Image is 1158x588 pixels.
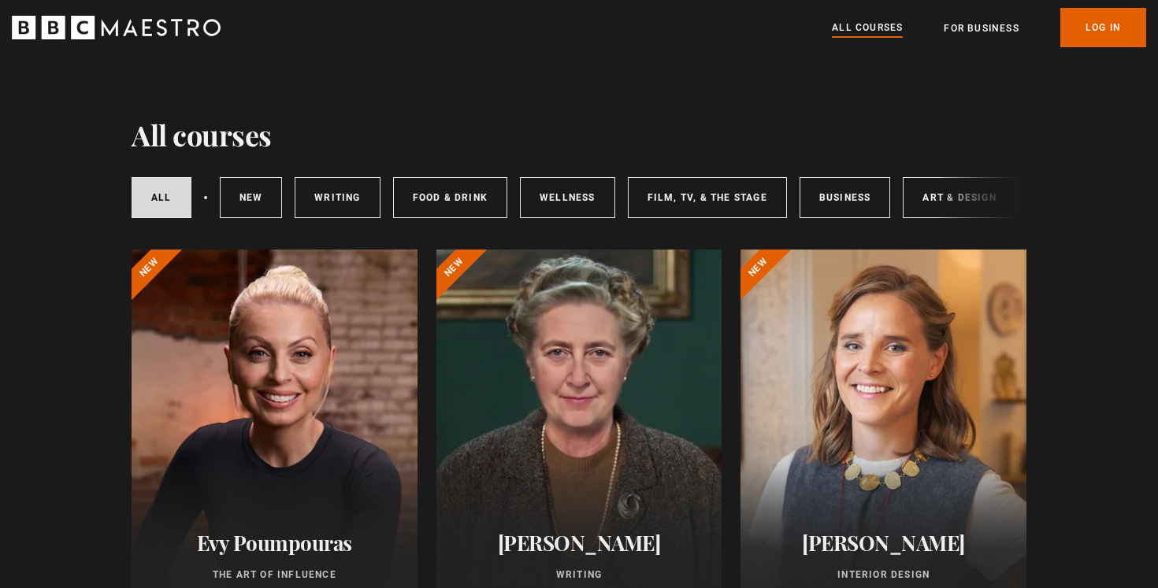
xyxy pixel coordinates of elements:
[455,568,703,582] p: Writing
[12,16,221,39] svg: BBC Maestro
[832,20,903,37] a: All Courses
[520,177,615,218] a: Wellness
[455,531,703,555] h2: [PERSON_NAME]
[150,568,399,582] p: The Art of Influence
[628,177,787,218] a: Film, TV, & The Stage
[295,177,380,218] a: Writing
[150,531,399,555] h2: Evy Poumpouras
[759,531,1008,555] h2: [PERSON_NAME]
[132,177,191,218] a: All
[132,118,272,151] h1: All courses
[1060,8,1146,47] a: Log In
[903,177,1015,218] a: Art & Design
[759,568,1008,582] p: Interior Design
[800,177,891,218] a: Business
[944,20,1019,36] a: For business
[220,177,283,218] a: New
[393,177,507,218] a: Food & Drink
[832,8,1146,47] nav: Primary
